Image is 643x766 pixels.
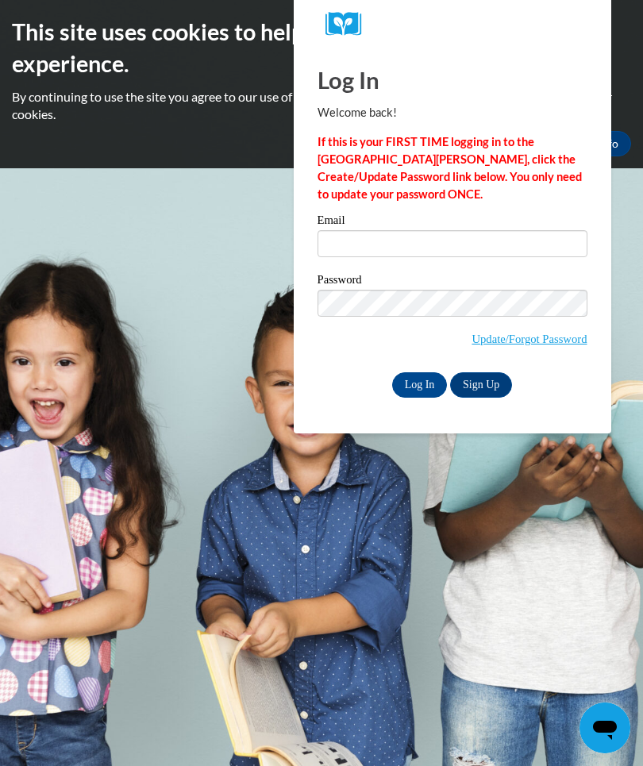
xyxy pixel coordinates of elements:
[318,64,587,96] h1: Log In
[472,333,587,345] a: Update/Forgot Password
[318,135,582,201] strong: If this is your FIRST TIME logging in to the [GEOGRAPHIC_DATA][PERSON_NAME], click the Create/Upd...
[12,88,631,123] p: By continuing to use the site you agree to our use of cookies. Use the ‘More info’ button to read...
[392,372,448,398] input: Log In
[450,372,512,398] a: Sign Up
[318,104,587,121] p: Welcome back!
[318,214,587,230] label: Email
[318,274,587,290] label: Password
[325,12,579,37] a: COX Campus
[325,12,373,37] img: Logo brand
[12,16,631,80] h2: This site uses cookies to help improve your learning experience.
[579,702,630,753] iframe: Button to launch messaging window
